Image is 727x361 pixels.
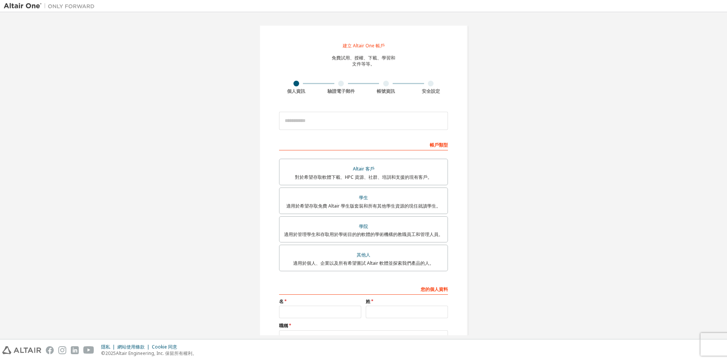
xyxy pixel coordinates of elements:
font: Altair 客戶 [353,166,374,172]
font: 網站使用條款 [117,344,145,350]
font: 文件等等。 [352,61,375,67]
font: Cookie 同意 [152,344,177,350]
font: 學生 [359,194,368,201]
font: 驗證電子郵件 [328,88,355,94]
font: 其他人 [357,252,370,258]
font: 學院 [359,223,368,230]
font: 2025 [105,350,116,356]
font: 免費試用、授權、下載、學習和 [332,55,395,61]
img: 牽牛星一號 [4,2,98,10]
font: 建立 Altair One 帳戶 [343,42,385,49]
font: 職稱 [279,322,288,329]
img: facebook.svg [46,346,54,354]
font: 對於希望存取軟體下載、HPC 資源、社群、培訓和支援的現有客戶。 [295,174,432,180]
font: 適用於管理學生和存取用於學術目的的軟體的學術機構的教職員工和管理人員。 [284,231,443,238]
img: linkedin.svg [71,346,79,354]
font: 您的個人資料 [421,286,448,292]
font: 帳戶類型 [430,142,448,148]
font: 適用於希望存取免費 Altair 學生版套裝和所有其他學生資源的現任就讀學生。 [286,203,441,209]
font: 帳號資訊 [377,88,395,94]
font: 安全設定 [422,88,440,94]
font: 姓 [366,298,370,305]
font: © [101,350,105,356]
font: 隱私 [101,344,110,350]
img: instagram.svg [58,346,66,354]
img: youtube.svg [83,346,94,354]
img: altair_logo.svg [2,346,41,354]
font: 個人資訊 [287,88,305,94]
font: 名 [279,298,284,305]
font: Altair Engineering, Inc. 保留所有權利。 [116,350,197,356]
font: 適用於個人、企業以及所有希望嘗試 Altair 軟體並探索我們產品的人。 [293,260,434,266]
